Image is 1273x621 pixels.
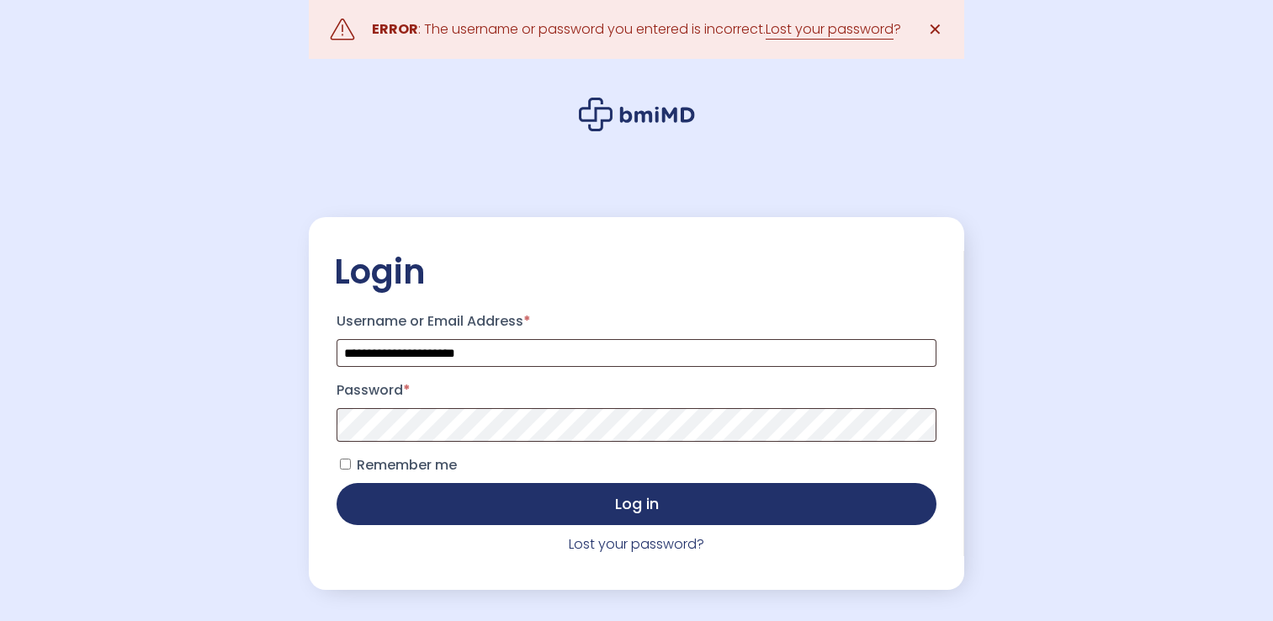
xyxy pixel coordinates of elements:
[569,534,704,554] a: Lost your password?
[928,18,942,41] span: ✕
[372,18,901,41] div: : The username or password you entered is incorrect. ?
[357,455,457,475] span: Remember me
[766,19,894,40] a: Lost your password
[337,377,936,404] label: Password
[334,251,939,293] h2: Login
[337,308,936,335] label: Username or Email Address
[918,13,952,46] a: ✕
[340,459,351,470] input: Remember me
[337,483,936,525] button: Log in
[372,19,418,39] strong: ERROR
